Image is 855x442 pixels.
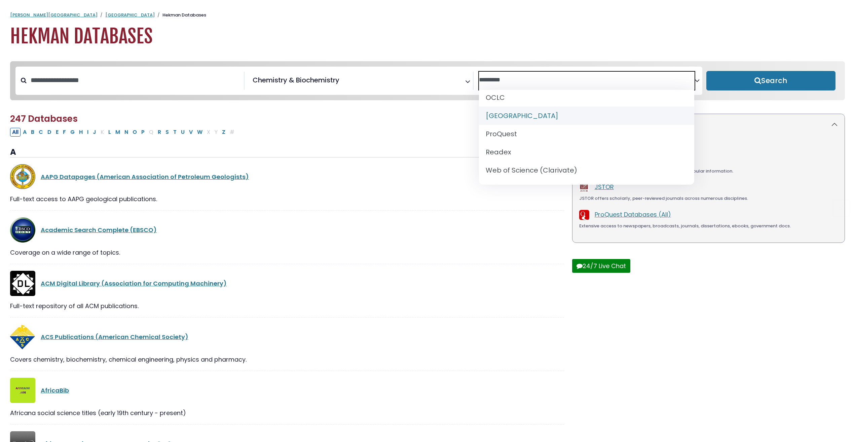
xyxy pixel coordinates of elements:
button: Filter Results W [195,128,205,137]
li: Chemistry & Biochemistry [250,75,339,85]
button: Filter Results O [131,128,139,137]
textarea: Search [479,77,694,84]
button: Filter Results P [139,128,147,137]
div: Coverage on a wide range of topics. [10,248,564,257]
button: Filter Results B [29,128,36,137]
li: Readex [479,143,694,161]
button: Filter Results S [163,128,171,137]
button: Featured Databases [572,114,845,135]
button: Filter Results G [68,128,77,137]
button: Filter Results V [187,128,195,137]
li: Web of Science (Clarivate) [479,161,694,179]
p: The most frequently-used databases [579,141,838,150]
button: Filter Results D [45,128,53,137]
a: Academic Search Complete (EBSCO) [41,226,157,234]
div: JSTOR offers scholarly, peer-reviewed journals across numerous disciplines. [579,195,838,202]
button: Filter Results E [54,128,61,137]
button: Filter Results J [91,128,98,137]
button: 24/7 Live Chat [572,259,630,273]
a: [PERSON_NAME][GEOGRAPHIC_DATA] [10,12,98,18]
span: Chemistry & Biochemistry [253,75,339,85]
a: AfricaBib [41,386,69,395]
button: Filter Results N [122,128,130,137]
button: Filter Results I [85,128,90,137]
div: Alpha-list to filter by first letter of database name [10,127,237,136]
span: 247 Databases [10,113,78,125]
button: Filter Results L [106,128,113,137]
button: Filter Results H [77,128,85,137]
a: ProQuest Databases (All) [595,210,671,219]
nav: breadcrumb [10,12,845,19]
li: ProQuest [479,125,694,143]
a: ACM Digital Library (Association for Computing Machinery) [41,279,227,288]
button: Filter Results F [61,128,68,137]
button: Filter Results T [171,128,179,137]
a: Back to Top [829,202,853,214]
a: ACS Publications (American Chemical Society) [41,333,188,341]
a: AAPG Datapages (American Association of Petroleum Geologists) [41,173,249,181]
div: Covers chemistry, biochemistry, chemical engineering, physics and pharmacy. [10,355,564,364]
h1: Hekman Databases [10,25,845,48]
button: Filter Results C [37,128,45,137]
textarea: Search [341,79,345,86]
li: OCLC [479,88,694,107]
button: Filter Results M [113,128,122,137]
div: Powerful platform with full-text databases and popular information. [579,168,838,175]
div: Africana social science titles (early 19th century - present) [10,408,564,417]
nav: Search filters [10,61,845,100]
li: Hekman Databases [155,12,206,19]
a: [GEOGRAPHIC_DATA] [105,12,155,18]
button: Submit for Search Results [706,71,835,90]
li: [GEOGRAPHIC_DATA] [479,107,694,125]
a: JSTOR [595,183,614,191]
button: All [10,128,21,137]
div: Full-text repository of all ACM publications. [10,301,564,310]
input: Search database by title or keyword [27,75,244,86]
button: Filter Results R [156,128,163,137]
div: Full-text access to AAPG geological publications. [10,194,564,204]
h3: A [10,147,564,157]
button: Filter Results A [21,128,29,137]
button: Filter Results U [179,128,187,137]
button: Filter Results Z [220,128,227,137]
div: Extensive access to newspapers, broadcasts, journals, dissertations, ebooks, government docs. [579,223,838,229]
